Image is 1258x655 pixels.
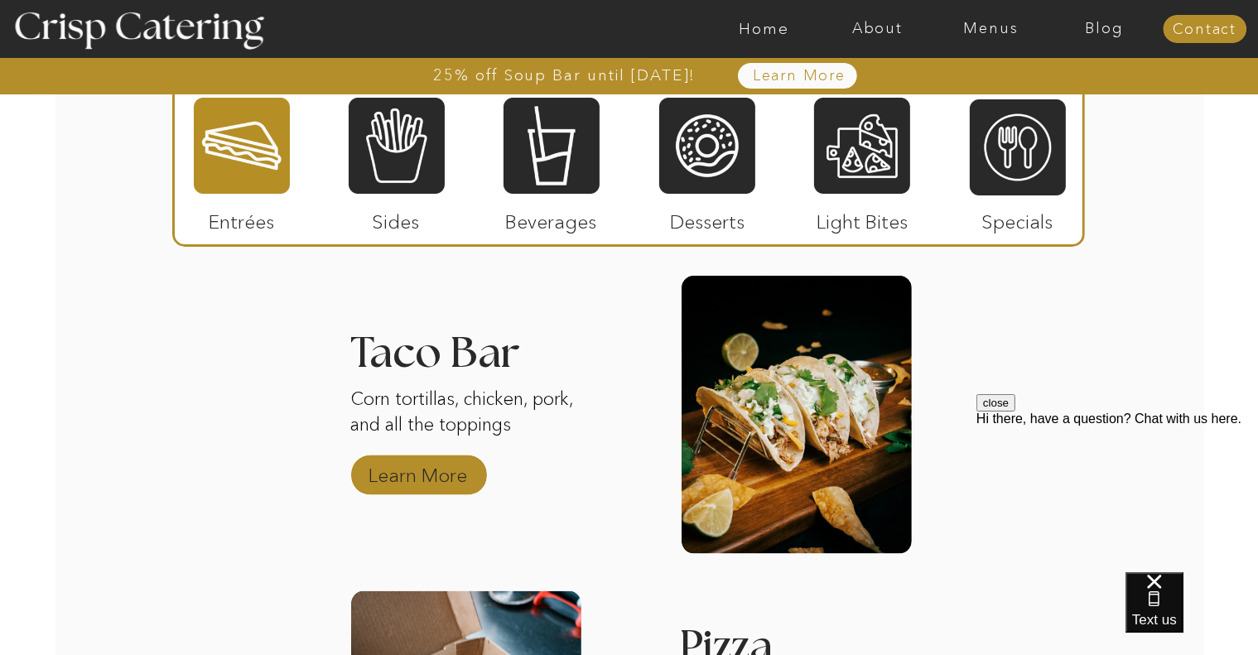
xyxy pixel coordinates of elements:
p: Sides [341,194,451,242]
iframe: podium webchat widget prompt [976,394,1258,593]
p: Beverages [496,194,606,242]
a: Learn More [715,68,884,84]
p: Light Bites [807,194,918,242]
a: Blog [1048,21,1161,37]
a: Contact [1163,22,1246,38]
a: 25% off Soup Bar until [DATE]! [374,67,756,84]
a: Learn More [364,447,474,495]
a: About [821,21,934,37]
p: Entrées [187,194,297,242]
p: Corn tortillas, chicken, pork, and all the toppings [351,387,581,466]
iframe: podium webchat widget bubble [1125,572,1258,655]
a: Home [707,21,821,37]
p: Specials [962,194,1072,242]
p: Desserts [653,194,763,242]
a: Menus [934,21,1048,37]
h3: Taco Bar [351,332,581,353]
